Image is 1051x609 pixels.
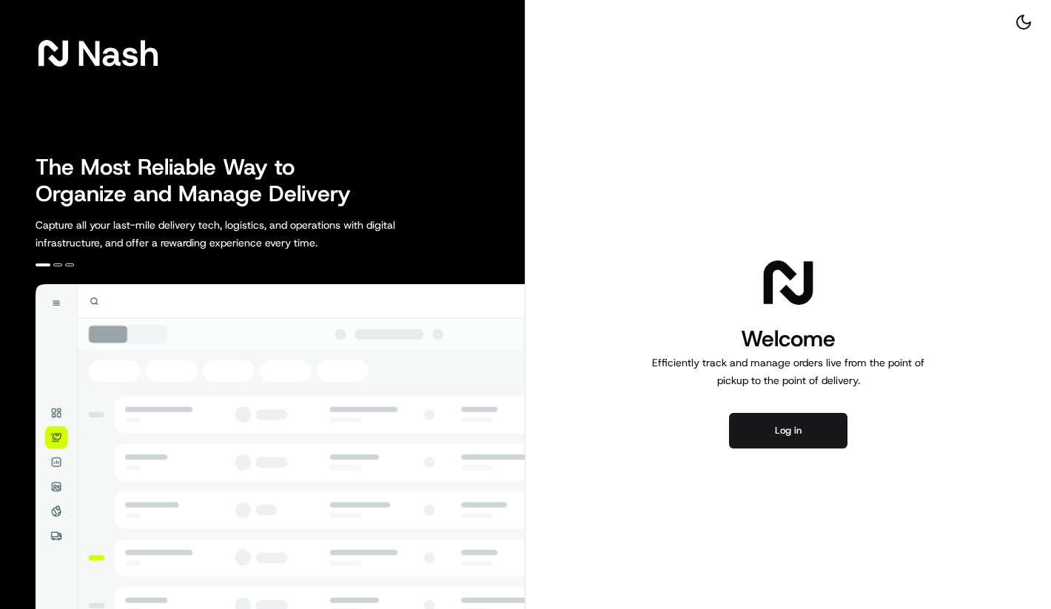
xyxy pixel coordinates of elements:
[646,354,930,389] p: Efficiently track and manage orders live from the point of pickup to the point of delivery.
[77,38,159,68] span: Nash
[729,413,847,448] button: Log in
[36,154,367,207] h2: The Most Reliable Way to Organize and Manage Delivery
[36,216,462,252] p: Capture all your last-mile delivery tech, logistics, and operations with digital infrastructure, ...
[646,324,930,354] h1: Welcome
